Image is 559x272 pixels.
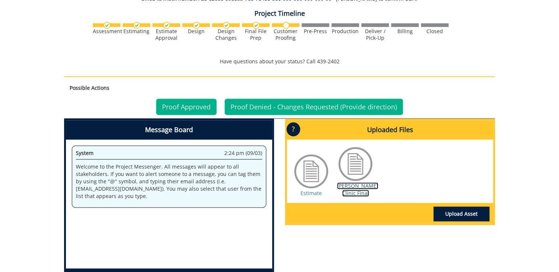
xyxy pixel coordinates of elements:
[76,149,94,156] span: System
[302,28,329,35] div: Pre-Press
[300,190,322,197] a: Estimate
[223,22,230,29] img: checkmark
[391,28,419,35] div: Billing
[64,58,495,65] p: Have questions about your status? Call 439-2402
[133,22,140,29] img: checkmark
[103,22,110,29] img: checkmark
[253,22,260,29] img: checkmark
[70,84,109,91] strong: Possible Actions
[64,10,495,17] h4: Project Timeline
[225,99,403,115] a: Proof Denied - Changes Requested (Provide direction)
[66,120,272,139] h4: Message Board
[163,22,170,29] img: checkmark
[421,28,449,35] div: Closed
[123,28,150,35] div: Estimating
[242,28,270,41] div: Final File Prep
[337,182,378,197] a: [PERSON_NAME] Clinic Final
[182,28,210,35] div: Design
[361,28,389,41] div: Deliver / Pick-Up
[224,149,262,157] span: 2:24 pm (09/03)
[287,120,493,139] h4: Uploaded Files
[76,163,262,200] p: Welcome to the Project Messenger. All messages will appear to all stakeholders. If you want to al...
[433,206,489,221] a: Upload Asset
[331,28,359,35] div: Production
[152,28,180,41] div: Estimate Approval
[272,28,299,41] div: Customer Proofing
[93,28,120,35] div: Assessment
[156,99,217,115] a: Proof Approved
[286,122,300,136] p: ?
[282,22,289,29] img: no
[212,28,240,41] div: Design Changes
[193,22,200,29] img: checkmark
